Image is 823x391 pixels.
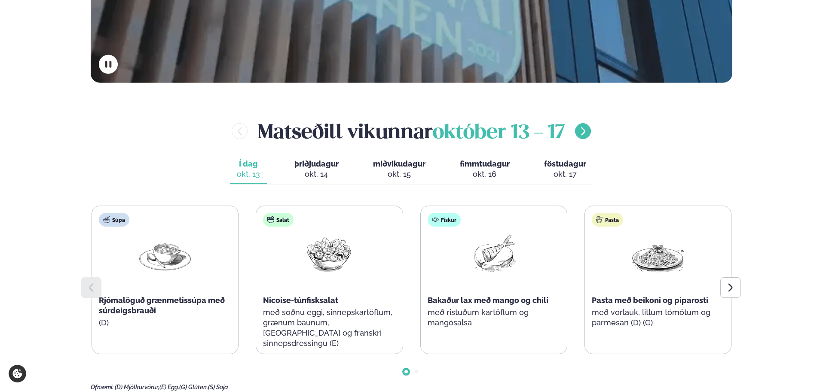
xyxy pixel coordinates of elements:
button: menu-btn-left [232,123,248,139]
span: Pasta með beikoni og piparosti [592,296,708,305]
span: Go to slide 1 [404,370,408,373]
button: miðvikudagur okt. 15 [366,155,432,184]
a: Cookie settings [9,365,26,382]
span: fimmtudagur [460,159,510,168]
div: Fiskur [428,213,461,227]
div: okt. 17 [544,169,586,179]
button: menu-btn-right [575,123,591,139]
img: soup.svg [103,216,110,223]
button: þriðjudagur okt. 14 [288,155,346,184]
div: okt. 16 [460,169,510,179]
button: Í dag okt. 13 [230,155,267,184]
img: Soup.png [138,233,193,273]
span: (S) Soja [208,384,228,391]
div: okt. 15 [373,169,425,179]
button: föstudagur okt. 17 [537,155,593,184]
span: Ofnæmi: [91,384,113,391]
span: (D) Mjólkurvörur, [115,384,159,391]
p: með vorlauk, litlum tómötum og parmesan (D) (G) [592,307,724,328]
img: Spagetti.png [630,233,685,273]
span: Rjómalöguð grænmetissúpa með súrdeigsbrauði [99,296,225,315]
span: (G) Glúten, [179,384,208,391]
p: (D) [99,318,231,328]
img: fish.svg [432,216,439,223]
img: salad.svg [267,216,274,223]
img: Fish.png [466,233,521,273]
p: með ristuðum kartöflum og mangósalsa [428,307,560,328]
span: þriðjudagur [294,159,339,168]
img: Salad.png [302,233,357,273]
button: fimmtudagur okt. 16 [453,155,517,184]
div: Salat [263,213,294,227]
img: pasta.svg [596,216,603,223]
span: (E) Egg, [159,384,179,391]
span: Bakaður lax með mango og chilí [428,296,548,305]
div: Pasta [592,213,623,227]
div: okt. 14 [294,169,339,179]
p: með soðnu eggi, sinnepskartöflum, grænum baunum, [GEOGRAPHIC_DATA] og franskri sinnepsdressingu (E) [263,307,395,349]
span: föstudagur [544,159,586,168]
span: miðvikudagur [373,159,425,168]
h2: Matseðill vikunnar [258,117,565,145]
span: Go to slide 2 [415,370,418,373]
div: Súpa [99,213,129,227]
span: Nicoise-túnfisksalat [263,296,338,305]
span: Í dag [237,159,260,169]
span: október 13 - 17 [433,124,565,142]
div: okt. 13 [237,169,260,179]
